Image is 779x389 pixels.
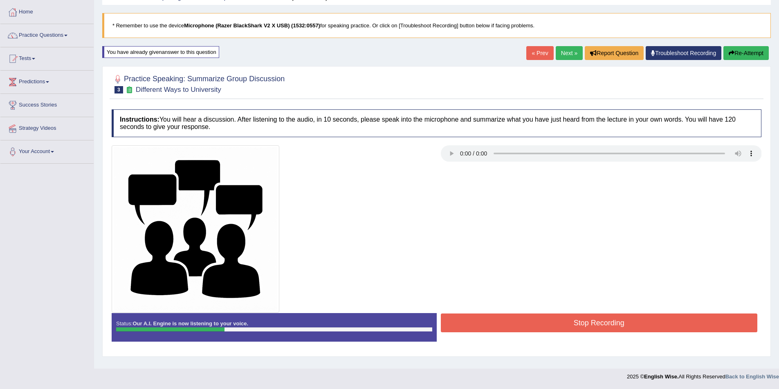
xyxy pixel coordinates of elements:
[627,369,779,380] div: 2025 © All Rights Reserved
[132,320,248,327] strong: Our A.I. Engine is now listening to your voice.
[644,373,678,380] strong: English Wise.
[120,116,159,123] b: Instructions:
[526,46,553,60] a: « Prev
[0,24,94,44] a: Practice Questions
[136,86,221,93] small: Different Ways to University
[125,86,134,94] small: Exam occurring question
[114,86,123,93] span: 3
[725,373,779,380] a: Back to English Wise
[0,47,94,68] a: Tests
[0,94,94,114] a: Success Stories
[556,46,583,60] a: Next »
[441,313,758,332] button: Stop Recording
[184,22,320,29] b: Microphone (Razer BlackShark V2 X USB) (1532:0557)
[646,46,721,60] a: Troubleshoot Recording
[112,109,761,137] h4: You will hear a discussion. After listening to the audio, in 10 seconds, please speak into the mi...
[0,117,94,138] a: Strategy Videos
[0,1,94,21] a: Home
[112,73,285,93] h2: Practice Speaking: Summarize Group Discussion
[102,46,219,58] div: You have already given answer to this question
[585,46,644,60] button: Report Question
[112,313,437,342] div: Status:
[723,46,769,60] button: Re-Attempt
[0,140,94,161] a: Your Account
[102,13,771,38] blockquote: * Remember to use the device for speaking practice. Or click on [Troubleshoot Recording] button b...
[0,71,94,91] a: Predictions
